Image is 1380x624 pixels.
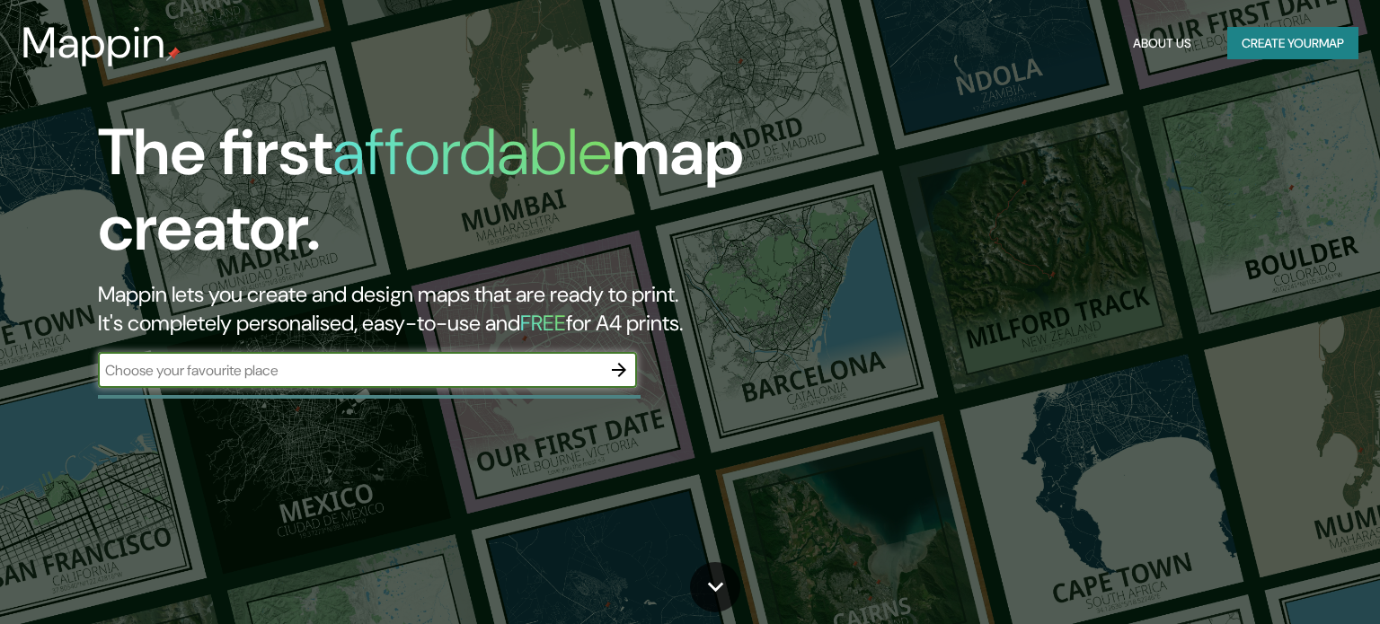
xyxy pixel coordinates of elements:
h1: The first map creator. [98,115,788,280]
h3: Mappin [22,18,166,68]
button: About Us [1126,27,1199,60]
h1: affordable [332,110,612,194]
button: Create yourmap [1227,27,1358,60]
h5: FREE [520,309,566,337]
h2: Mappin lets you create and design maps that are ready to print. It's completely personalised, eas... [98,280,788,338]
input: Choose your favourite place [98,360,601,381]
img: mappin-pin [166,47,181,61]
